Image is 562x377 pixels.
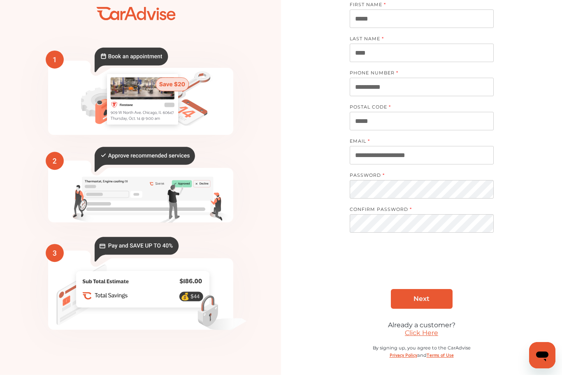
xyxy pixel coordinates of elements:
a: Next [391,291,453,311]
a: Click Here [405,331,438,339]
div: By signing up, you agree to the CarAdvise and [350,347,494,369]
label: CONFIRM PASSWORD [350,208,485,216]
label: EMAIL [350,140,485,148]
div: Already a customer? [350,323,494,331]
a: Privacy Policy [390,353,417,361]
label: POSTAL CODE [350,106,485,114]
text: 💰 [180,294,189,303]
label: PHONE NUMBER [350,72,485,80]
label: FIRST NAME [350,4,485,12]
label: LAST NAME [350,38,485,46]
iframe: reCAPTCHA [359,253,484,285]
a: Terms of Use [427,353,454,361]
label: PASSWORD [350,174,485,182]
iframe: Button to launch messaging window [529,344,555,370]
span: Next [413,297,430,305]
